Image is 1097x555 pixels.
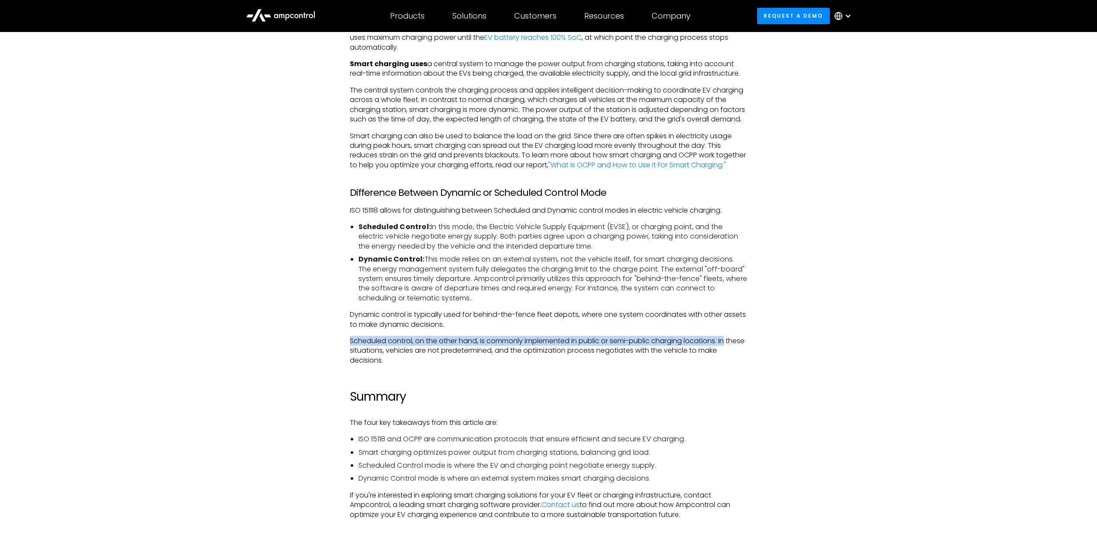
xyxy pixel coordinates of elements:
div: Solutions [452,11,486,21]
li: This mode relies on an external system, not the vehicle itself, for smart charging decisions. The... [358,255,748,303]
li: Smart charging optimizes power output from charging stations, balancing grid load. [358,448,748,457]
div: Resources [584,11,624,21]
strong: Dynamic Control: [358,254,425,264]
p: The central system controls the charging process and applies intelligent decision-making to coord... [350,86,748,124]
div: Company [652,11,691,21]
p: The four key takeaways from this article are: [350,418,748,427]
p: Dynamic control is typically used for behind-the-fence fleet depots, where one system coordinates... [350,310,748,329]
strong: Scheduled Control: [358,222,431,232]
h3: Difference Between Dynamic or Scheduled Control Mode [350,187,748,198]
a: Contact us [541,500,579,510]
p: ISO 151118 allows for distinguishing between Scheduled and Dynamic control modes in electric vehi... [350,206,748,215]
li: Scheduled Control mode is where the EV and charging point negotiate energy supply. [358,461,748,470]
p: Normal or traditional charging is a simple process of plugging in and charging until the battery ... [350,23,748,52]
div: Products [390,11,425,21]
p: Scheduled control, on the other hand, is commonly implemented in public or semi-public charging l... [350,336,748,365]
a: Request a demo [757,8,830,24]
div: Customers [514,11,556,21]
li: ISO 15118 and OCPP are communication protocols that ensure efficient and secure EV charging. [358,434,748,444]
p: Smart charging can also be used to balance the load on the grid. Since there are often spikes in ... [350,131,748,170]
p: ‍ [350,526,748,536]
p: a central system to manage the power output from charging stations, taking into account real-time... [350,59,748,79]
p: If you're interested in exploring smart charging solutions for your EV fleet or charging infrastr... [350,491,748,520]
a: "What is OCPP and How to Use It For Smart Charging." [548,160,726,170]
li: Dynamic Control mode is where an external system makes smart charging decisions. [358,474,748,483]
strong: Smart charging uses [350,59,427,69]
h2: Summary [350,389,748,404]
li: In this mode, the Electric Vehicle Supply Equipment (EVSE), or charging point, and the electric v... [358,222,748,251]
a: EV battery reaches 100% SoC [484,32,582,42]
